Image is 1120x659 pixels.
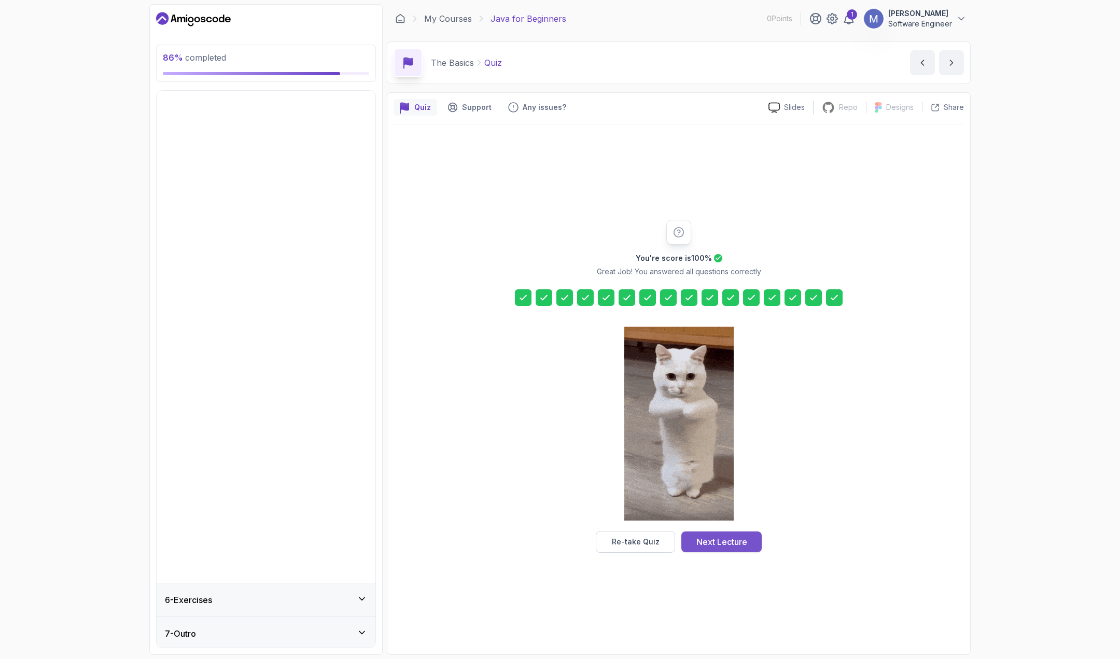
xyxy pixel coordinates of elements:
[922,102,964,113] button: Share
[163,52,183,63] span: 86 %
[596,531,675,553] button: Re-take Quiz
[165,627,196,640] h3: 7 - Outro
[462,102,492,113] p: Support
[760,102,813,113] a: Slides
[847,9,857,20] div: 1
[888,8,952,19] p: [PERSON_NAME]
[156,11,231,27] a: Dashboard
[502,99,572,116] button: Feedback button
[636,253,712,263] h2: You're score is 100 %
[394,99,437,116] button: quiz button
[157,583,375,616] button: 6-Exercises
[886,102,914,113] p: Designs
[424,12,472,25] a: My Courses
[395,13,405,24] a: Dashboard
[612,537,660,547] div: Re-take Quiz
[864,9,884,29] img: user profile image
[888,19,952,29] p: Software Engineer
[431,57,474,69] p: The Basics
[696,536,747,548] div: Next Lecture
[414,102,431,113] p: Quiz
[843,12,855,25] a: 1
[163,52,226,63] span: completed
[839,102,858,113] p: Repo
[491,12,566,25] p: Java for Beginners
[910,50,935,75] button: previous content
[784,102,805,113] p: Slides
[624,327,734,521] img: cool-cat
[523,102,566,113] p: Any issues?
[157,617,375,650] button: 7-Outro
[944,102,964,113] p: Share
[767,13,792,24] p: 0 Points
[441,99,498,116] button: Support button
[863,8,967,29] button: user profile image[PERSON_NAME]Software Engineer
[484,57,502,69] p: Quiz
[597,267,761,277] p: Great Job! You answered all questions correctly
[681,531,762,552] button: Next Lecture
[165,594,212,606] h3: 6 - Exercises
[939,50,964,75] button: next content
